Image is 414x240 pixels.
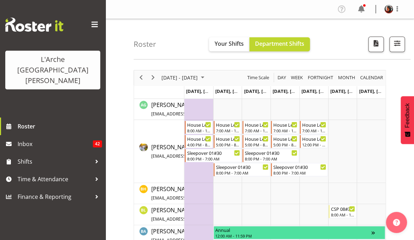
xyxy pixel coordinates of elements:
div: House Leader 05#30 [302,121,326,128]
button: Department Shifts [249,37,310,51]
button: Timeline Week [290,73,304,82]
button: Previous [136,73,146,82]
button: Month [359,73,384,82]
span: Fortnight [307,73,334,82]
button: Time Scale [246,73,270,82]
span: [PERSON_NAME] [151,101,249,117]
div: Aizza Garduque"s event - Sleepover 01#30 Begin From Monday, September 22, 2025 at 8:00:00 PM GMT+... [185,149,242,162]
div: 7:00 AM - 12:00 PM [216,128,240,133]
button: September 2025 [160,73,208,82]
a: [PERSON_NAME][EMAIL_ADDRESS][DOMAIN_NAME] [151,185,249,202]
span: Finance & Reporting [18,191,91,202]
div: Sleepover 01#30 [216,163,269,170]
button: Filter Shifts [389,37,405,52]
td: Benny Liew resource [134,204,184,225]
div: Aizza Garduque"s event - House Leader 03#30 Begin From Tuesday, September 23, 2025 at 7:00:00 AM ... [214,121,242,134]
span: Day [277,73,287,82]
span: [EMAIL_ADDRESS][DOMAIN_NAME] [151,111,221,117]
div: Aizza Garduque"s event - House Leader 04#30 Begin From Tuesday, September 23, 2025 at 5:00:00 PM ... [214,135,242,148]
div: Benny Liew"s event - CSP 08#30 Begin From Saturday, September 27, 2025 at 8:00:00 AM GMT+12:00 En... [329,205,357,218]
td: Aizza Garduque resource [134,120,184,183]
div: House Leader 04#30 [245,135,269,142]
button: Feedback - Show survey [401,96,414,144]
div: 8:00 PM - 7:00 AM [245,156,298,162]
div: Sleepover 01#30 [273,163,326,170]
span: [DATE] - [DATE] [161,73,198,82]
div: Aizza Garduque"s event - House Leader 03#30 Begin From Wednesday, September 24, 2025 at 7:00:00 A... [242,121,270,134]
div: House Leader 04#30 [216,135,240,142]
a: [PERSON_NAME][EMAIL_ADDRESS][DOMAIN_NAME] [151,143,249,160]
div: previous period [135,70,147,85]
span: Inbox [18,139,93,149]
div: 8:00 PM - 7:00 AM [187,156,240,162]
div: 8:00 PM - 7:00 AM [216,170,269,176]
div: 5:00 PM - 8:00 PM [273,142,297,147]
div: Aizza Garduque"s event - House Leader 02#30 Begin From Monday, September 22, 2025 at 4:00:00 PM G... [185,135,213,148]
button: Fortnight [307,73,335,82]
div: Aizza Garduque"s event - House Leader 04#30 Begin From Wednesday, September 24, 2025 at 5:00:00 P... [242,135,270,148]
div: September 22 - 28, 2025 [159,70,209,85]
span: Week [290,73,304,82]
span: Department Shifts [255,40,304,48]
span: Shifts [18,156,91,167]
div: Bibi Ali"s event - Annual Begin From Tuesday, September 23, 2025 at 12:00:00 AM GMT+12:00 Ends At... [214,226,386,239]
span: [PERSON_NAME] [151,143,249,159]
div: Sleepover 01#30 [245,149,298,156]
span: [EMAIL_ADDRESS][DOMAIN_NAME] [151,216,221,222]
span: [EMAIL_ADDRESS][DOMAIN_NAME] [151,195,221,201]
img: cherri-waata-vale45b4d6aa2776c258a6e23f06169d83f5.png [384,5,393,13]
div: L'Arche [GEOGRAPHIC_DATA][PERSON_NAME] [12,54,93,86]
span: Your Shifts [215,40,244,48]
img: help-xxl-2.png [393,219,400,226]
div: Aizza Garduque"s event - House Leader 05#30 Begin From Friday, September 26, 2025 at 7:00:00 AM G... [300,121,328,134]
div: Aizza Garduque"s event - House Leader 01#30 Begin From Monday, September 22, 2025 at 8:00:00 AM G... [185,121,213,134]
span: calendar [359,73,384,82]
span: [DATE], [DATE] [273,88,305,94]
div: 8:00 AM - 12:00 PM [331,212,355,217]
div: Aizza Garduque"s event - Sleepover 01#30 Begin From Thursday, September 25, 2025 at 8:00:00 PM GM... [271,163,328,176]
button: Timeline Day [276,73,287,82]
div: 5:00 PM - 8:00 PM [245,142,269,147]
span: [DATE], [DATE] [215,88,247,94]
div: 12:00 AM - 11:59 PM [215,233,371,239]
div: 7:00 AM - 11:00 AM [302,128,326,133]
div: Aizza Garduque"s event - House Leader 03#30 Begin From Thursday, September 25, 2025 at 7:00:00 AM... [271,121,299,134]
span: [DATE], [DATE] [186,88,222,94]
div: next period [147,70,159,85]
div: CSP 08#30 [331,205,355,212]
span: Time Scale [247,73,270,82]
div: 8:00 PM - 7:00 AM [273,170,326,176]
span: [EMAIL_ADDRESS][DOMAIN_NAME] [151,153,221,159]
button: Next [148,73,158,82]
img: Rosterit website logo [5,18,63,32]
div: House Leader 03#30 [273,121,297,128]
span: [PERSON_NAME] [151,185,249,201]
div: House Leader 02#30 [187,135,211,142]
button: Your Shifts [209,37,249,51]
div: Aizza Garduque"s event - Sleepover 01#30 Begin From Wednesday, September 24, 2025 at 8:00:00 PM G... [242,149,299,162]
div: Sleepover 01#30 [187,149,240,156]
a: [PERSON_NAME][EMAIL_ADDRESS][DOMAIN_NAME] [151,101,249,118]
span: [PERSON_NAME] [151,206,249,222]
div: 7:00 AM - 12:00 PM [245,128,269,133]
div: House Leader 03#30 [245,121,269,128]
div: 5:00 PM - 8:00 PM [216,142,240,147]
div: Annual [215,226,371,233]
a: [PERSON_NAME][EMAIL_ADDRESS][DOMAIN_NAME] [151,206,249,223]
button: Timeline Month [337,73,357,82]
span: Roster [18,121,102,132]
h4: Roster [134,40,156,48]
div: 12:00 PM - 4:00 PM [302,142,326,147]
div: Aizza Garduque"s event - Sleepover 01#30 Begin From Tuesday, September 23, 2025 at 8:00:00 PM GMT... [214,163,270,176]
span: [DATE], [DATE] [301,88,333,94]
div: House Leader 06#30 [302,135,326,142]
span: [DATE], [DATE] [330,88,362,94]
div: House Leader 04#30 [273,135,297,142]
td: Ben Hammond resource [134,183,184,204]
div: Aizza Garduque"s event - House Leader 04#30 Begin From Thursday, September 25, 2025 at 5:00:00 PM... [271,135,299,148]
div: House Leader 03#30 [216,121,240,128]
td: Adrian Garduque resource [134,99,184,120]
div: 4:00 PM - 8:00 PM [187,142,211,147]
span: Month [337,73,356,82]
div: Aizza Garduque"s event - House Leader 06#30 Begin From Friday, September 26, 2025 at 12:00:00 PM ... [300,135,328,148]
